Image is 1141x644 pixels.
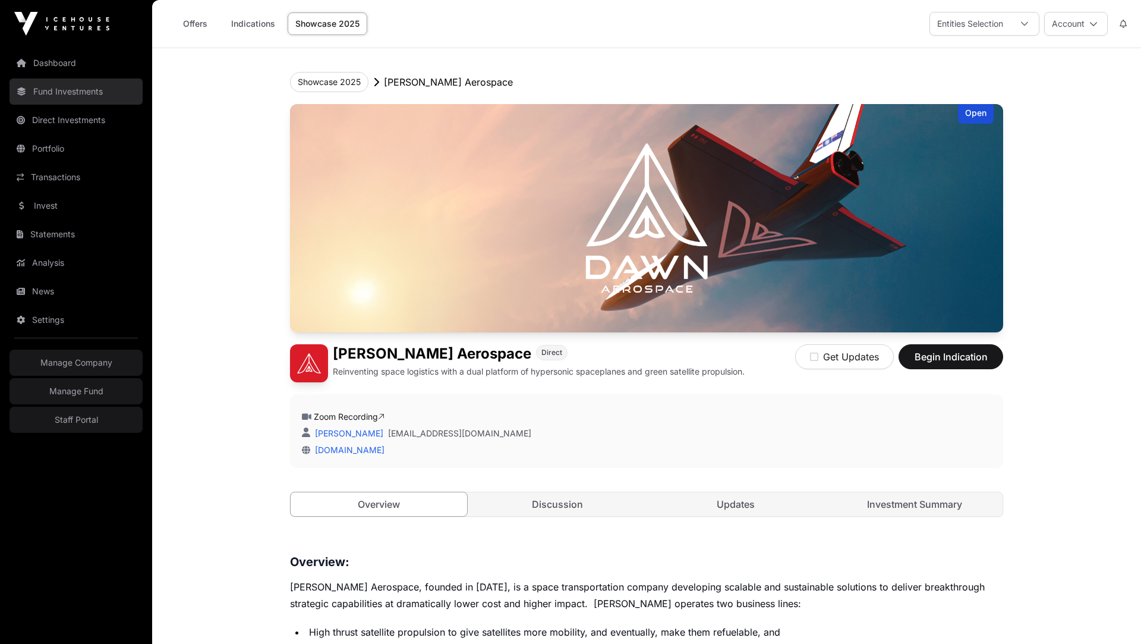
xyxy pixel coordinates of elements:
[541,348,562,357] span: Direct
[290,492,468,517] a: Overview
[171,12,219,35] a: Offers
[10,136,143,162] a: Portfolio
[10,221,143,247] a: Statements
[10,107,143,133] a: Direct Investments
[14,12,109,36] img: Icehouse Ventures Logo
[1044,12,1108,36] button: Account
[899,356,1003,368] a: Begin Indication
[899,344,1003,369] button: Begin Indication
[1082,587,1141,644] iframe: Chat Widget
[10,50,143,76] a: Dashboard
[310,445,384,455] a: [DOMAIN_NAME]
[384,75,513,89] p: [PERSON_NAME] Aerospace
[930,12,1010,35] div: Entities Selection
[648,492,824,516] a: Updates
[795,344,894,369] button: Get Updates
[313,428,383,438] a: [PERSON_NAME]
[10,250,143,276] a: Analysis
[290,552,1003,571] h3: Overview:
[10,378,143,404] a: Manage Fund
[305,624,1003,640] li: High thrust satellite propulsion to give satellites more mobility, and eventually, make them refu...
[333,344,531,363] h1: [PERSON_NAME] Aerospace
[10,278,143,304] a: News
[291,492,1003,516] nav: Tabs
[223,12,283,35] a: Indications
[913,350,988,364] span: Begin Indication
[10,78,143,105] a: Fund Investments
[10,407,143,433] a: Staff Portal
[388,428,531,439] a: [EMAIL_ADDRESS][DOMAIN_NAME]
[290,72,368,92] button: Showcase 2025
[469,492,646,516] a: Discussion
[10,307,143,333] a: Settings
[288,12,367,35] a: Showcase 2025
[827,492,1003,516] a: Investment Summary
[10,350,143,376] a: Manage Company
[10,164,143,190] a: Transactions
[290,579,1003,612] p: [PERSON_NAME] Aerospace, founded in [DATE], is a space transportation company developing scalable...
[10,193,143,219] a: Invest
[314,411,384,422] a: Zoom Recording
[958,104,994,124] div: Open
[333,366,745,378] p: Reinventing space logistics with a dual platform of hypersonic spaceplanes and green satellite pr...
[290,104,1003,332] img: Dawn Aerospace
[290,344,328,382] img: Dawn Aerospace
